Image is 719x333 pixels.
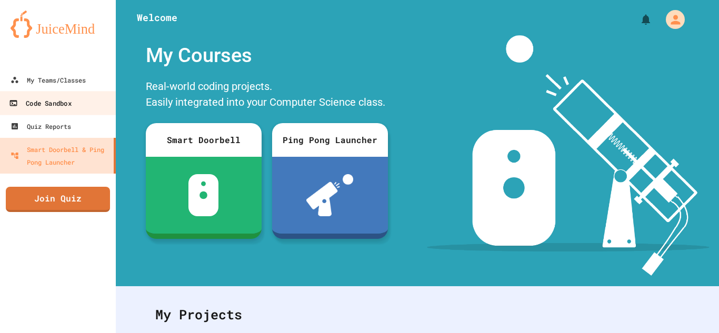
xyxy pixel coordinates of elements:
[306,174,353,216] img: ppl-with-ball.png
[9,97,71,110] div: Code Sandbox
[141,35,393,76] div: My Courses
[11,120,71,133] div: Quiz Reports
[141,76,393,115] div: Real-world coding projects. Easily integrated into your Computer Science class.
[427,35,709,276] img: banner-image-my-projects.png
[6,187,110,212] a: Join Quiz
[11,74,86,86] div: My Teams/Classes
[188,174,218,216] img: sdb-white.svg
[655,7,687,32] div: My Account
[146,123,262,157] div: Smart Doorbell
[11,11,105,38] img: logo-orange.svg
[11,143,109,168] div: Smart Doorbell & Ping Pong Launcher
[272,123,388,157] div: Ping Pong Launcher
[620,11,655,28] div: My Notifications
